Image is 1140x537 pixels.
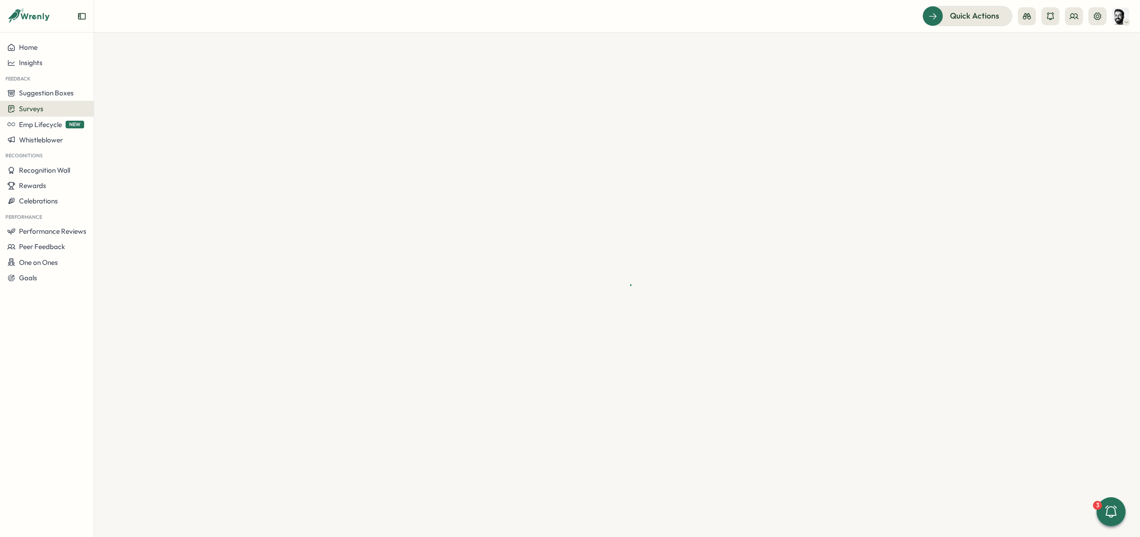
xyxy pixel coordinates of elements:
[77,12,86,21] button: Expand sidebar
[19,197,58,205] span: Celebrations
[19,227,86,236] span: Performance Reviews
[19,136,63,144] span: Whistleblower
[66,121,84,128] span: NEW
[19,166,70,174] span: Recognition Wall
[19,58,43,67] span: Insights
[950,10,999,22] span: Quick Actions
[19,104,43,113] span: Surveys
[19,89,74,97] span: Suggestion Boxes
[19,242,65,251] span: Peer Feedback
[19,181,46,190] span: Rewards
[19,120,62,129] span: Emp Lifecycle
[1112,8,1129,25] img: Nelson
[19,43,38,52] span: Home
[1093,501,1102,510] div: 3
[1097,497,1126,526] button: 3
[19,258,58,267] span: One on Ones
[19,273,37,282] span: Goals
[922,6,1012,26] button: Quick Actions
